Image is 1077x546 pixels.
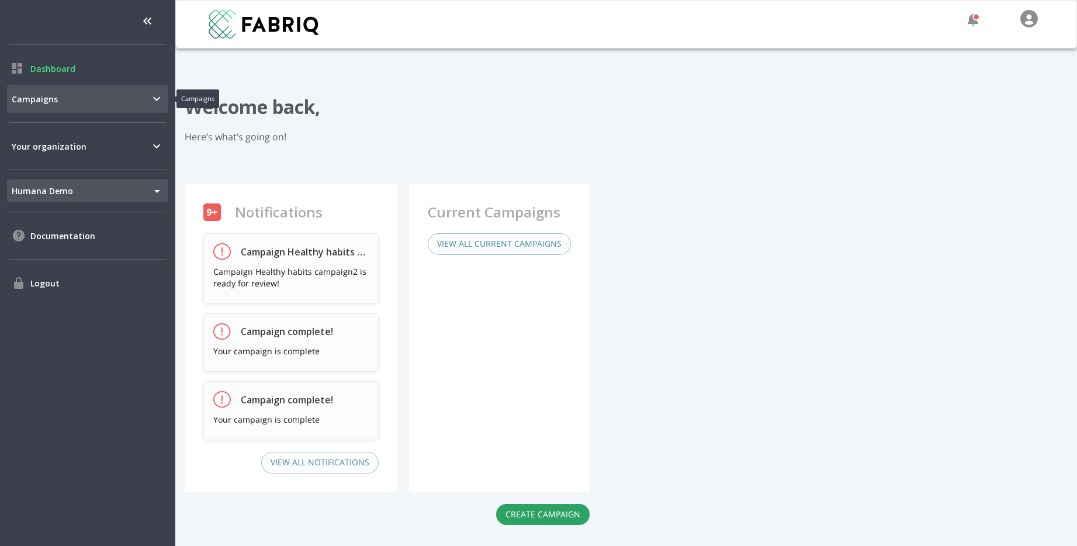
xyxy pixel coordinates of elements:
[7,269,168,297] div: Logout
[7,54,168,82] div: Dashboard
[241,245,368,259] h5: Campaign Healthy habits campaign2 ready for review!
[241,324,333,338] h5: Campaign complete!
[7,222,168,250] div: Documentation
[185,130,1068,144] div: Here’s what’s going on!
[241,393,333,407] h5: Campaign complete!
[428,233,571,255] button: View All Current Campaigns
[213,414,369,426] p: Your campaign is complete
[176,89,219,108] div: Campaigns
[213,345,369,357] p: Your campaign is complete
[7,179,168,202] div: Humana Demo
[203,203,221,221] div: 9+
[12,140,150,153] span: Your organization
[7,132,168,160] div: Your organization
[12,63,22,74] img: Dashboard icon
[213,266,369,289] p: Campaign Healthy habits campaign2 is ready for review!
[235,203,323,222] h2: Notifications
[12,93,150,105] span: Campaigns
[30,63,164,75] span: Dashboard
[12,229,26,243] img: Documentation icon
[12,276,26,290] img: Logout icon
[261,452,379,474] button: View All Notifications
[1020,10,1038,27] img: c4700a173287171777222ce90930f477.svg
[496,504,590,526] button: Create Campaign
[428,203,560,222] h2: Current Campaigns
[30,230,164,242] span: Documentation
[30,277,164,289] span: Logout
[209,10,318,39] img: 690a4bf1e2961ad8821c8611aff8616b.svg
[9,182,78,200] span: Humana Demo
[185,95,1068,119] h1: Welcome back,
[7,85,168,113] div: Campaigns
